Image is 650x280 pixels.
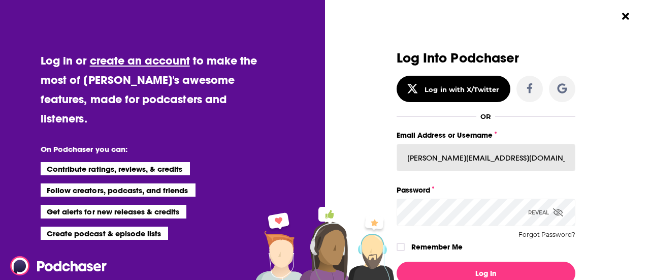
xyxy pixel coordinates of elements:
div: Reveal [528,199,563,226]
button: Log in with X/Twitter [397,76,510,102]
a: create an account [90,53,190,68]
label: Password [397,183,575,197]
input: Email Address or Username [397,144,575,171]
li: Get alerts for new releases & credits [41,205,186,218]
div: OR [480,112,491,120]
button: Forgot Password? [518,231,575,238]
div: Log in with X/Twitter [425,85,499,94]
li: On Podchaser you can: [41,144,244,154]
li: Contribute ratings, reviews, & credits [41,162,190,175]
h3: Log Into Podchaser [397,51,575,66]
li: Follow creators, podcasts, and friends [41,183,196,197]
li: Create podcast & episode lists [41,227,168,240]
button: Close Button [616,7,635,26]
a: Podchaser - Follow, Share and Rate Podcasts [10,256,100,275]
label: Email Address or Username [397,129,575,142]
img: Podchaser - Follow, Share and Rate Podcasts [10,256,108,275]
label: Remember Me [411,240,463,254]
